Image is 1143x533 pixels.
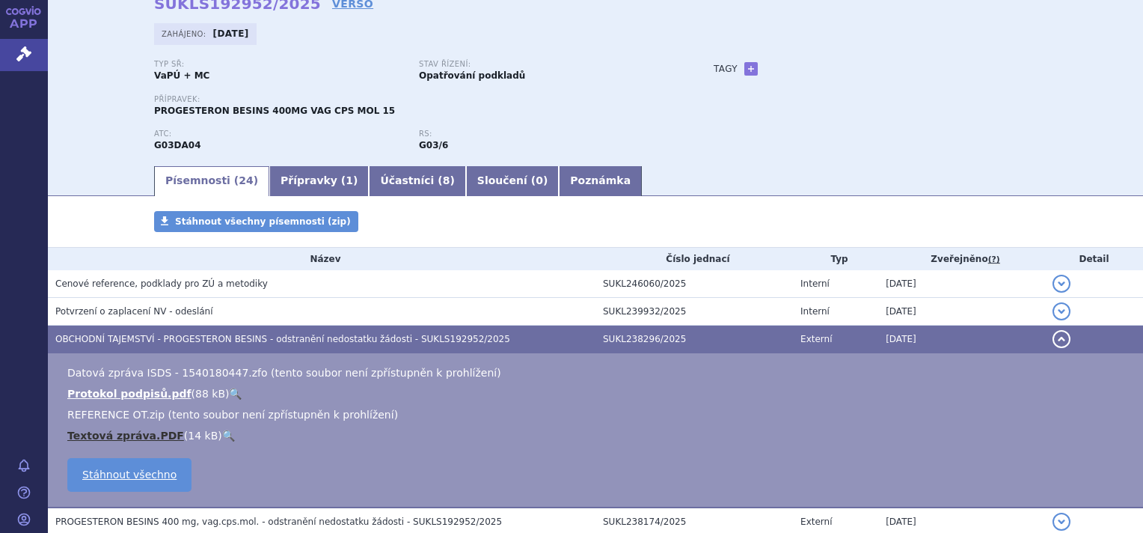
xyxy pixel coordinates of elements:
[67,428,1128,443] li: ( )
[48,248,595,270] th: Název
[154,60,404,69] p: Typ SŘ:
[419,130,669,138] p: RS:
[67,458,191,492] a: Stáhnout všechno
[55,306,213,317] span: Potvrzení o zaplacení NV - odeslání
[55,334,510,344] span: OBCHODNÍ TAJEMSTVÍ - PROGESTERON BESINS - odstranění nedostatku žádosti - SUKLS192952/2025
[1045,248,1143,270] th: Detail
[229,388,242,400] a: 🔍
[154,95,684,104] p: Přípravek:
[1052,513,1070,531] button: detail
[800,334,832,344] span: Externí
[559,166,642,196] a: Poznámka
[419,60,669,69] p: Stav řízení:
[195,388,225,400] span: 88 kB
[154,140,201,150] strong: PROGESTERON
[595,298,793,326] td: SUKL239932/2025
[878,270,1045,298] td: [DATE]
[154,106,395,116] span: PROGESTERON BESINS 400MG VAG CPS MOL 15
[793,248,878,270] th: Typ
[1052,302,1070,320] button: detail
[443,174,450,186] span: 8
[175,216,351,227] span: Stáhnout všechny písemnosti (zip)
[595,270,793,298] td: SUKL246060/2025
[67,409,398,421] span: REFERENCE OT.zip (tento soubor není zpřístupněn k prohlížení)
[55,278,268,289] span: Cenové reference, podklady pro ZÚ a metodiky
[878,248,1045,270] th: Zveřejněno
[1052,275,1070,293] button: detail
[988,255,1000,265] abbr: (?)
[67,388,191,400] a: Protokol podpisů.pdf
[369,166,465,196] a: Účastníci (8)
[595,248,793,270] th: Číslo jednací
[419,70,525,81] strong: Opatřování podkladů
[154,70,209,81] strong: VaPÚ + MC
[154,166,269,196] a: Písemnosti (24)
[1052,330,1070,348] button: detail
[55,517,502,527] span: PROGESTERON BESINS 400 mg, vag.cps.mol. - odstranění nedostatku žádosti - SUKLS192952/2025
[154,130,404,138] p: ATC:
[222,430,235,442] a: 🔍
[878,298,1045,326] td: [DATE]
[239,174,253,186] span: 24
[744,62,758,76] a: +
[67,367,501,379] span: Datová zpráva ISDS - 1540180447.zfo (tento soubor není zpřístupněn k prohlížení)
[269,166,369,196] a: Přípravky (1)
[800,278,830,289] span: Interní
[419,140,448,150] strong: progesteron, vag.
[714,60,738,78] h3: Tagy
[346,174,353,186] span: 1
[67,386,1128,401] li: ( )
[466,166,559,196] a: Sloučení (0)
[154,211,358,232] a: Stáhnout všechny písemnosti (zip)
[878,326,1045,353] td: [DATE]
[67,430,184,442] a: Textová zpráva.PDF
[162,28,209,40] span: Zahájeno:
[800,517,832,527] span: Externí
[800,306,830,317] span: Interní
[595,326,793,353] td: SUKL238296/2025
[213,28,249,39] strong: [DATE]
[188,430,218,442] span: 14 kB
[536,174,543,186] span: 0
